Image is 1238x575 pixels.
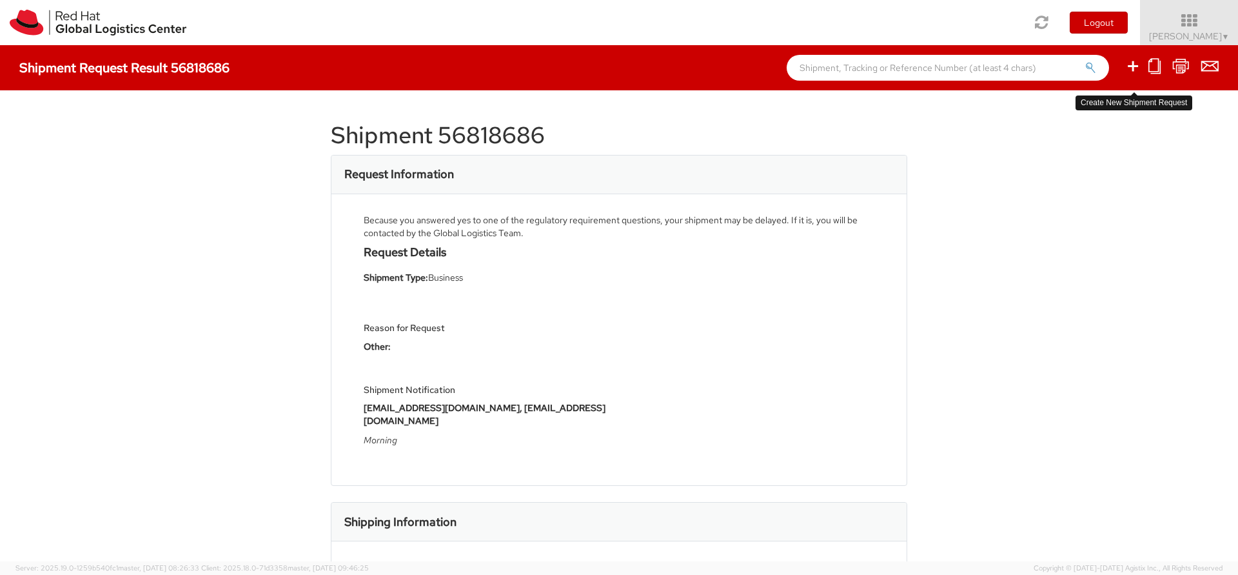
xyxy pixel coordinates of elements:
[201,563,369,572] span: Client: 2025.18.0-71d3358
[118,563,199,572] span: master, [DATE] 08:26:33
[364,341,391,352] strong: Other:
[364,385,609,395] h5: Shipment Notification
[364,323,609,333] h5: Reason for Request
[344,516,457,529] h3: Shipping Information
[15,563,199,572] span: Server: 2025.19.0-1259b540fc1
[344,168,454,181] h3: Request Information
[19,61,230,75] h4: Shipment Request Result 56818686
[1222,32,1230,42] span: ▼
[1076,96,1192,110] div: Create New Shipment Request
[787,55,1109,81] input: Shipment, Tracking or Reference Number (at least 4 chars)
[364,246,609,259] h4: Request Details
[331,123,907,148] h1: Shipment 56818686
[364,214,874,239] div: Because you answered yes to one of the regulatory requirement questions, your shipment may be del...
[288,563,369,572] span: master, [DATE] 09:46:25
[364,434,397,446] i: Morning
[364,271,609,285] li: Business
[1034,563,1223,574] span: Copyright © [DATE]-[DATE] Agistix Inc., All Rights Reserved
[364,402,605,427] strong: [EMAIL_ADDRESS][DOMAIN_NAME], [EMAIL_ADDRESS][DOMAIN_NAME]
[364,272,428,283] strong: Shipment Type:
[1149,30,1230,42] span: [PERSON_NAME]
[10,10,186,35] img: rh-logistics-00dfa346123c4ec078e1.svg
[1070,12,1128,34] button: Logout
